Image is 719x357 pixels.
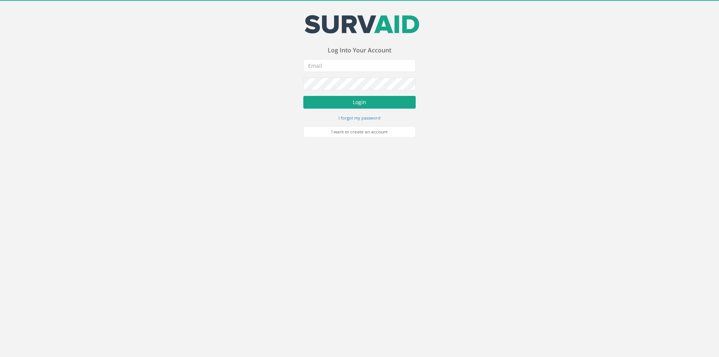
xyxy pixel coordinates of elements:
h3: Log Into Your Account [303,47,416,54]
small: I forgot my password [339,115,380,121]
input: Email [303,59,416,72]
a: I want to create an account [303,126,416,137]
button: Login [303,96,416,109]
a: I forgot my password [339,114,380,121]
